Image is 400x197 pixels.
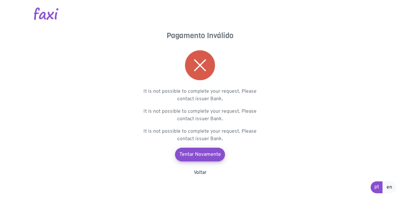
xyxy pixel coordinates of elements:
p: It is not possible to complete your request. Please contact issuer Bank. [137,128,262,143]
p: It is not possible to complete your request. Please contact issuer Bank. [137,88,262,103]
a: Voltar [194,170,207,176]
a: pt [371,181,383,193]
p: It is not possible to complete your request. Please contact issuer Bank. [137,108,262,123]
img: error [185,50,215,80]
a: en [382,181,396,193]
h4: Pagamento Inválido [137,31,262,40]
a: Tentar Novamente [175,148,225,161]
